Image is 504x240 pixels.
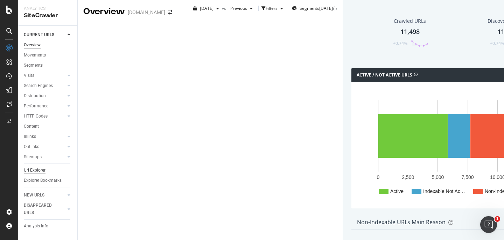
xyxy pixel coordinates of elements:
[24,123,39,130] div: Content
[24,41,72,49] a: Overview
[128,9,165,16] div: [DOMAIN_NAME]
[24,72,34,79] div: Visits
[394,18,426,25] div: Crawled URLs
[24,12,72,20] div: SiteCrawler
[357,72,412,79] h4: Active / Not Active URLs
[24,31,65,39] a: CURRENT URLS
[390,188,404,194] text: Active
[24,202,65,216] a: DISAPPEARED URLS
[24,102,65,110] a: Performance
[266,5,278,11] div: Filters
[24,41,41,49] div: Overview
[24,192,65,199] a: NEW URLS
[357,219,446,226] div: Non-Indexable URLs Main Reason
[24,192,44,199] div: NEW URLS
[24,202,59,216] div: DISAPPEARED URLS
[24,102,48,110] div: Performance
[24,153,42,161] div: Sitemaps
[24,52,46,59] div: Movements
[24,113,65,120] a: HTTP Codes
[400,27,420,36] div: 11,498
[24,31,54,39] div: CURRENT URLS
[83,6,125,18] div: Overview
[24,177,72,184] a: Explorer Bookmarks
[393,40,407,46] div: +0.74%
[24,123,72,130] a: Content
[432,174,444,180] text: 5,000
[24,113,48,120] div: HTTP Codes
[24,6,72,12] div: Analytics
[24,62,72,69] a: Segments
[227,3,255,14] button: Previous
[24,153,65,161] a: Sitemaps
[24,82,65,89] a: Search Engines
[24,167,72,174] a: Url Explorer
[24,143,65,151] a: Outlinks
[402,174,414,180] text: 2,500
[292,3,333,14] button: Segments[DATE]
[480,216,497,233] iframe: Intercom live chat
[495,216,500,222] span: 1
[24,92,65,100] a: Distribution
[190,3,222,14] button: [DATE]
[24,143,39,151] div: Outlinks
[227,5,247,11] span: Previous
[24,82,53,89] div: Search Engines
[24,133,36,140] div: Inlinks
[261,3,286,14] button: Filters
[24,222,48,230] div: Analysis Info
[222,5,227,11] span: vs
[24,222,72,230] a: Analysis Info
[377,174,380,180] text: 0
[24,167,45,174] div: Url Explorer
[24,92,46,100] div: Distribution
[168,10,172,15] div: arrow-right-arrow-left
[24,62,43,69] div: Segments
[319,5,333,11] div: [DATE]
[24,72,65,79] a: Visits
[462,174,474,180] text: 7,500
[300,5,319,11] span: Segments
[423,188,465,194] text: Indexable Not Ac…
[200,5,213,11] span: 2025 Aug. 3rd
[24,133,65,140] a: Inlinks
[24,177,62,184] div: Explorer Bookmarks
[24,52,72,59] a: Movements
